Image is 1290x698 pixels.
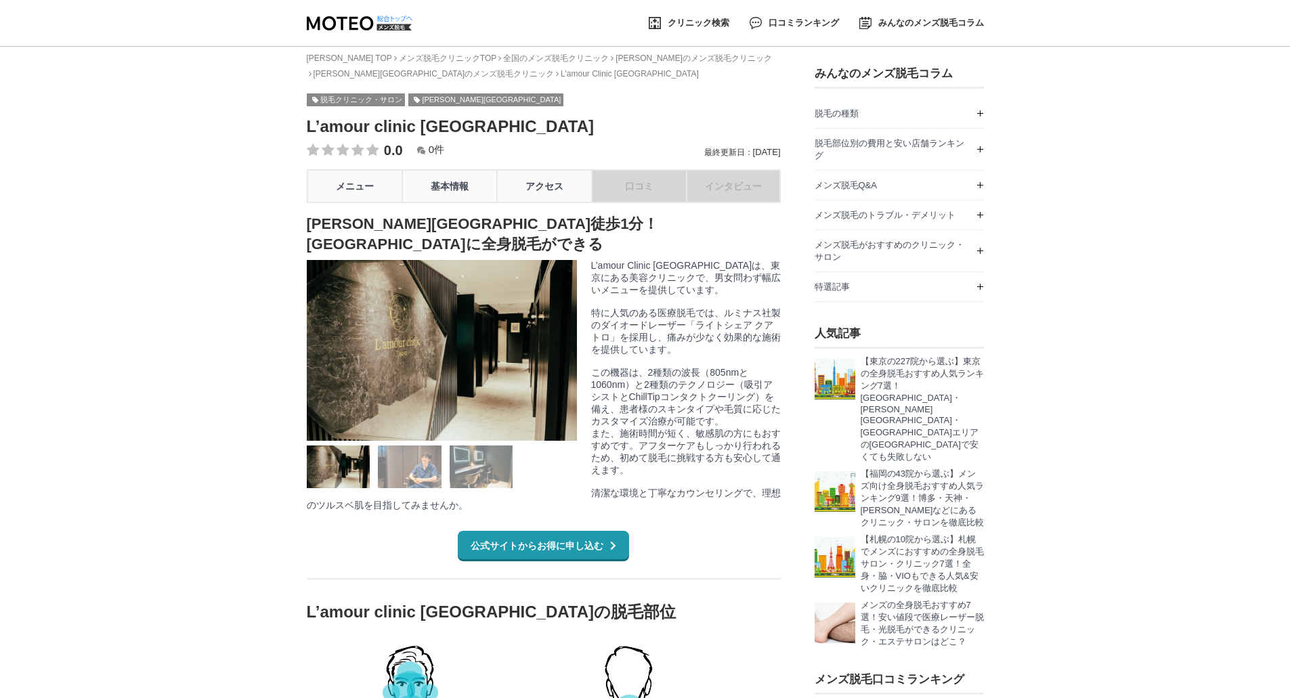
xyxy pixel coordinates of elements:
span: メンズ脱毛がおすすめのクリニック・サロン [815,240,964,262]
a: 札幌のメンズ脱毛、おすすめはどこ？ 【札幌の10院から選ぶ】札幌でメンズにおすすめの全身脱毛サロン・クリニック7選！全身・脇・VIOもできる人気&安いクリニックを徹底比較 [815,537,984,594]
a: 全国のメンズ脱毛クリニック [503,53,609,63]
img: 脱毛 クリニック検索 [649,17,661,29]
span: 脱毛の種類 [815,108,859,118]
a: メンズ脱毛のトラブル・デメリット [815,200,984,230]
span: 最終更新日： [704,148,753,157]
a: [PERSON_NAME]のメンズ脱毛クリニック [616,53,772,63]
span: 口コミランキング [769,18,839,27]
a: 特選記事 [815,272,984,301]
img: 脱毛 口コミランキング [750,17,762,28]
h3: 人気記事 [815,326,984,349]
span: メンズ脱毛のトラブル・デメリット [815,210,955,220]
p: 【札幌の10院から選ぶ】札幌でメンズにおすすめの全身脱毛サロン・クリニック7選！全身・脇・VIOもできる人気&安いクリニックを徹底比較 [861,533,984,594]
img: MOTEO メンズ脱毛 [307,16,412,30]
p: 【福岡の43院から選ぶ】メンズ向け全身脱毛おすすめ人気ランキング9選！博多・天神・[PERSON_NAME]などにあるクリニック・サロンを徹底比較 [861,468,984,529]
span: みんなのメンズ脱毛コラム [878,18,984,27]
a: メンズ脱毛Q&A [815,171,984,200]
h1: L’amour clinic [GEOGRAPHIC_DATA] [307,117,781,136]
h3: L’amour clinic [GEOGRAPHIC_DATA]の脱毛部位 [307,601,781,623]
span: メンズ脱毛Q&A [815,180,877,190]
a: メンズの全身脱毛ランキングTOP5 メンズの全身脱毛おすすめ7選！安い値段で医療レーザー脱毛・光脱毛ができるクリニック・エステサロンはどこ？ [815,603,984,648]
a: 脱毛部位別の費用と安い店舗ランキング [815,129,984,170]
span: 特選記事 [815,282,850,292]
div: [DATE] [704,147,781,158]
li: L’amour clinic [GEOGRAPHIC_DATA] [556,68,699,81]
a: みんなのメンズ脱毛コラム [859,14,983,32]
span: 0件 [429,144,444,155]
img: 札幌のメンズ脱毛、おすすめはどこ？ [815,537,855,577]
p: 【東京の227院から選ぶ】東京の全身脱毛おすすめ人気ランキング7選！[GEOGRAPHIC_DATA]・[PERSON_NAME][GEOGRAPHIC_DATA]・[GEOGRAPHIC_DA... [861,355,984,463]
a: 福岡のメンズ脱毛、おすすめはどこ？ 【福岡の43院から選ぶ】メンズ向け全身脱毛おすすめ人気ランキング9選！博多・天神・[PERSON_NAME]などにあるクリニック・サロンを徹底比較 [815,471,984,529]
div: scrollable content [307,441,577,489]
span: クリニック検索 [668,18,729,27]
p: メンズの全身脱毛おすすめ7選！安い値段で医療レーザー脱毛・光脱毛ができるクリニック・エステサロンはどこ？ [861,599,984,648]
img: みんなの脱毛コラム [859,17,871,29]
a: 口コミ [591,169,686,203]
a: メンズ脱毛クリニックTOP [399,53,496,63]
img: メンズの全身脱毛ランキングTOP5 [815,603,855,643]
a: 脱毛クリニック・サロン [307,93,405,106]
a: 基本情報 [402,169,496,203]
a: 東京のメンズ脱毛、おすすめはどこ？ 【東京の227院から選ぶ】東京の全身脱毛おすすめ人気ランキング7選！[GEOGRAPHIC_DATA]・[PERSON_NAME][GEOGRAPHIC_DA... [815,359,984,463]
a: クリニック検索 [649,14,729,32]
a: アクセス [496,169,591,203]
a: メンズ脱毛がおすすめのクリニック・サロン [815,230,984,271]
a: [PERSON_NAME][GEOGRAPHIC_DATA] [408,93,563,106]
h3: みんなのメンズ脱毛コラム [815,66,984,81]
img: 東京のメンズ脱毛、おすすめはどこ？ [815,359,855,399]
a: [PERSON_NAME] TOP [307,53,392,63]
h2: [PERSON_NAME][GEOGRAPHIC_DATA]徒歩1分！[GEOGRAPHIC_DATA]に全身脱毛ができる [307,214,781,255]
img: 福岡のメンズ脱毛、おすすめはどこ？ [815,471,855,512]
a: [PERSON_NAME][GEOGRAPHIC_DATA]のメンズ脱毛クリニック [314,69,555,79]
a: 公式サイトからお得に申し込む [458,531,629,559]
a: インタビュー [686,169,781,203]
img: logo [377,15,413,22]
h3: メンズ脱毛口コミランキング [815,672,984,687]
a: 脱毛の種類 [815,99,984,128]
span: 脱毛部位別の費用と安い店舗ランキング [815,138,964,160]
a: 口コミランキング [750,14,839,31]
span: 0.0 [384,143,403,158]
a: メニュー [307,169,402,203]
